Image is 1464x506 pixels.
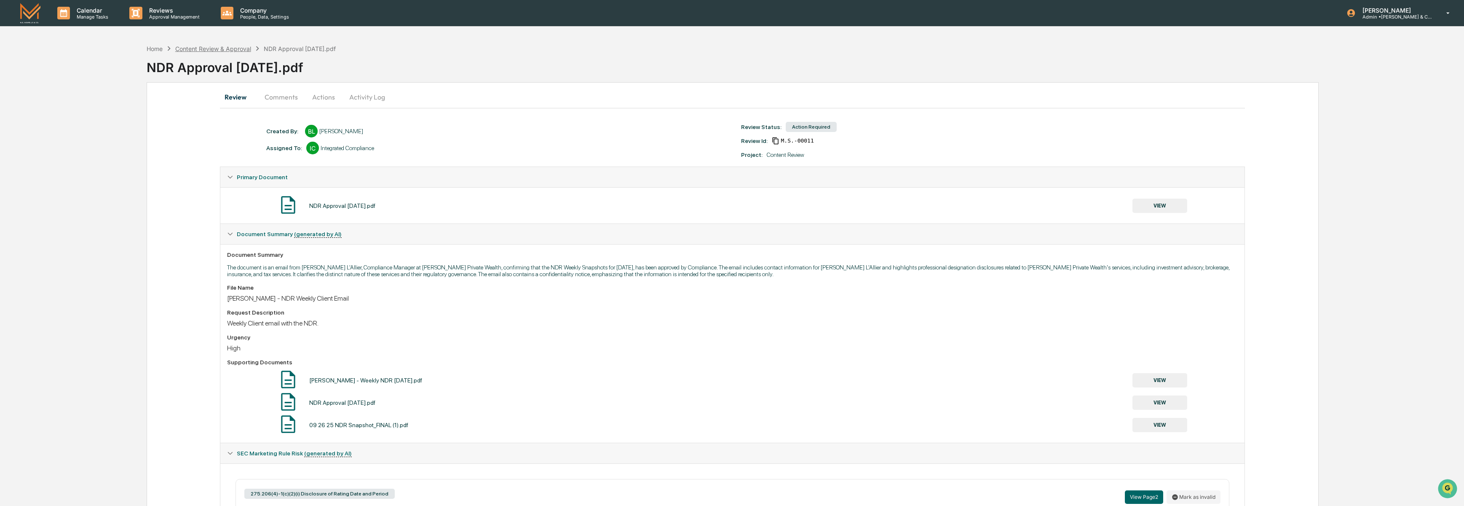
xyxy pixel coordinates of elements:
[343,87,392,107] button: Activity Log
[237,174,288,180] span: Primary Document
[258,87,305,107] button: Comments
[143,67,153,77] button: Start new chat
[786,122,837,132] div: Action Required
[321,145,374,151] div: Integrated Compliance
[220,167,1245,187] div: Primary Document
[1125,490,1163,504] button: View Page2
[741,137,768,144] div: Review Id:
[1167,490,1220,504] button: Mark as invalid
[306,142,319,154] div: IC
[294,231,342,238] u: (generated by AI)
[220,224,1245,244] div: Document Summary (generated by AI)
[5,119,56,134] a: 🔎Data Lookup
[278,414,299,435] img: Document Icon
[319,128,363,135] div: [PERSON_NAME]
[61,107,68,114] div: 🗄️
[309,202,375,209] div: NDR Approval [DATE].pdf
[17,106,54,115] span: Preclearance
[266,128,301,135] div: Created By: ‎ ‎
[227,344,1238,352] div: High
[1132,373,1187,388] button: VIEW
[5,103,58,118] a: 🖐️Preclearance
[29,65,138,73] div: Start new chat
[1132,418,1187,432] button: VIEW
[305,125,318,137] div: BL
[29,73,107,80] div: We're available if you need us!
[309,377,422,384] div: [PERSON_NAME] - Weekly NDR [DATE].pdf
[278,369,299,390] img: Document Icon
[278,194,299,215] img: Document Icon
[233,14,293,20] p: People, Data, Settings
[233,7,293,14] p: Company
[8,18,153,31] p: How can we help?
[1132,199,1187,213] button: VIEW
[8,107,15,114] div: 🖐️
[227,294,1238,302] div: [PERSON_NAME] - NDR Weekly Client Email
[84,143,102,149] span: Pylon
[59,143,102,149] a: Powered byPylon
[227,251,1238,258] div: Document Summary
[227,264,1238,277] p: The document is an email from [PERSON_NAME] L'Allier, Compliance Manager at [PERSON_NAME] Private...
[220,187,1245,223] div: Primary Document
[70,106,104,115] span: Attestations
[142,7,204,14] p: Reviews
[264,45,336,52] div: NDR Approval [DATE].pdf
[142,14,204,20] p: Approval Management
[58,103,108,118] a: 🗄️Attestations
[227,334,1238,341] div: Urgency
[70,7,112,14] p: Calendar
[781,137,814,144] span: 968def23-71e4-4d8c-95cb-c0493dde9242
[305,87,343,107] button: Actions
[227,359,1238,366] div: Supporting Documents
[17,122,53,131] span: Data Lookup
[175,45,251,52] div: Content Review & Approval
[70,14,112,20] p: Manage Tasks
[220,443,1245,463] div: SEC Marketing Rule Risk (generated by AI)
[1356,7,1434,14] p: [PERSON_NAME]
[227,284,1238,291] div: File Name
[237,231,342,237] span: Document Summary
[266,145,302,151] div: Assigned To:
[278,391,299,412] img: Document Icon
[304,450,352,457] u: (generated by AI)
[220,244,1245,443] div: Document Summary (generated by AI)
[20,3,40,23] img: logo
[1132,396,1187,410] button: VIEW
[147,45,163,52] div: Home
[741,151,763,158] div: Project:
[220,87,258,107] button: Review
[741,124,782,130] div: Review Status:
[767,151,804,158] div: Content Review
[237,450,352,457] span: SEC Marketing Rule Risk
[244,489,395,499] div: 275.206(4)-1(c)(2)(i) Disclosure of Rating Date and Period
[8,65,24,80] img: 1746055101610-c473b297-6a78-478c-a979-82029cc54cd1
[8,123,15,130] div: 🔎
[1356,14,1434,20] p: Admin • [PERSON_NAME] & Co. - BD
[309,422,408,428] div: 09 26 25 NDR Snapshot_FINAL (1).pdf
[309,399,375,406] div: NDR Approval [DATE].pdf
[227,309,1238,316] div: Request Description
[1437,478,1460,501] iframe: Open customer support
[220,87,1245,107] div: secondary tabs example
[227,319,1238,327] div: Weekly Client email with the NDR.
